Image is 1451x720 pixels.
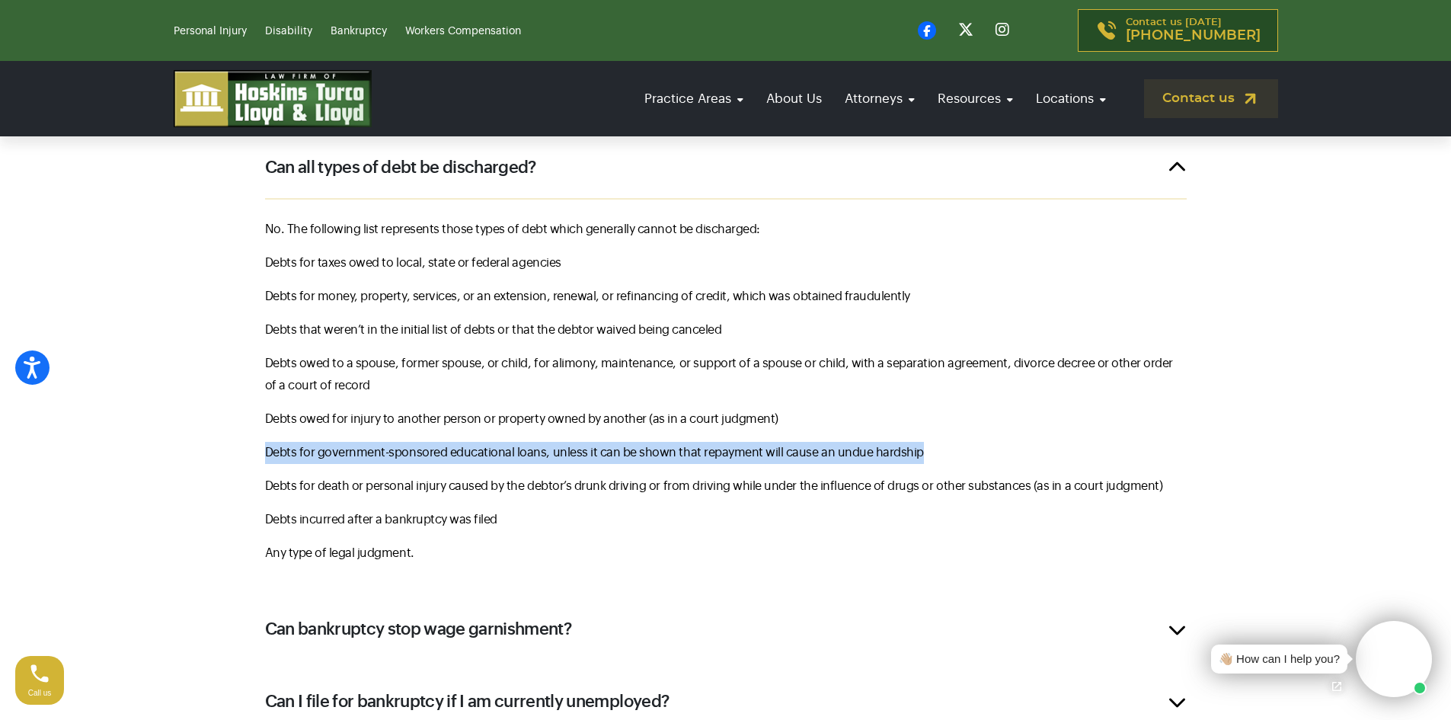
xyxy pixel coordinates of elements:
p: Debts for government-sponsored educational loans, unless it can be shown that repayment will caus... [265,442,1187,464]
p: Debts owed for injury to another person or property owned by another (as in a court judgment) [265,408,1187,430]
h2: Can bankruptcy stop wage garnishment? [265,618,572,641]
p: Contact us [DATE] [1126,18,1261,43]
span: [PHONE_NUMBER] [1126,28,1261,43]
p: Debts incurred after a bankruptcy was filed [265,509,1187,531]
img: logo [174,70,372,127]
a: Disability [265,26,312,37]
a: Resources [930,77,1021,120]
p: Debts for death or personal injury caused by the debtor’s drunk driving or from driving while und... [265,475,1187,498]
p: Debts that weren’t in the initial list of debts or that the debtor waived being canceled [265,319,1187,341]
a: Contact us [DATE][PHONE_NUMBER] [1078,9,1278,52]
span: Call us [28,689,52,697]
h2: Can I file for bankruptcy if I am currently unemployed? [265,690,670,713]
p: Debts owed to a spouse, former spouse, or child, for alimony, maintenance, or support of a spouse... [265,353,1187,397]
h2: Can all types of debt be discharged? [265,156,536,179]
a: About Us [759,77,829,120]
a: Contact us [1144,79,1278,118]
a: Open chat [1321,670,1353,702]
p: Any type of legal judgment. [265,542,1187,565]
div: 👋🏼 How can I help you? [1219,651,1340,668]
p: No. The following list represents those types of debt which generally cannot be discharged: [265,219,1187,241]
a: Bankruptcy [331,26,387,37]
a: Locations [1028,77,1114,120]
a: Practice Areas [637,77,751,120]
p: Debts for taxes owed to local, state or federal agencies [265,252,1187,274]
a: Personal Injury [174,26,247,37]
a: Attorneys [837,77,922,120]
p: Debts for money, property, services, or an extension, renewal, or refinancing of credit, which wa... [265,286,1187,308]
a: Workers Compensation [405,26,521,37]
